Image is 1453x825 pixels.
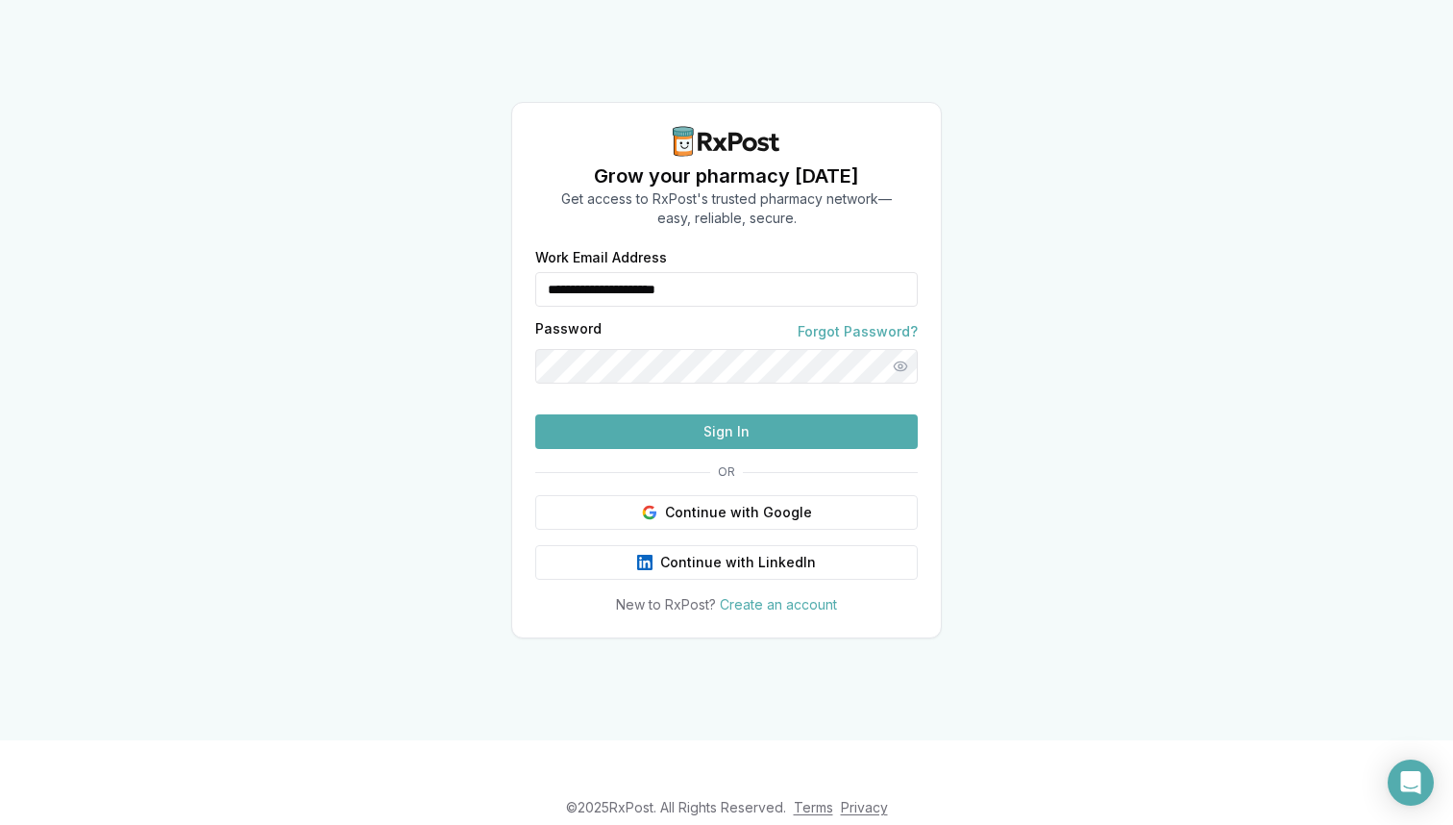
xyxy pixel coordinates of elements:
[710,464,743,480] span: OR
[798,322,918,341] a: Forgot Password?
[616,596,716,612] span: New to RxPost?
[794,799,833,815] a: Terms
[561,189,892,228] p: Get access to RxPost's trusted pharmacy network— easy, reliable, secure.
[535,545,918,580] button: Continue with LinkedIn
[535,251,918,264] label: Work Email Address
[720,596,837,612] a: Create an account
[1388,760,1434,806] div: Open Intercom Messenger
[535,414,918,449] button: Sign In
[637,555,653,570] img: LinkedIn
[841,799,888,815] a: Privacy
[535,495,918,530] button: Continue with Google
[561,162,892,189] h1: Grow your pharmacy [DATE]
[883,349,918,384] button: Show password
[535,322,602,341] label: Password
[642,505,657,520] img: Google
[665,126,788,157] img: RxPost Logo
